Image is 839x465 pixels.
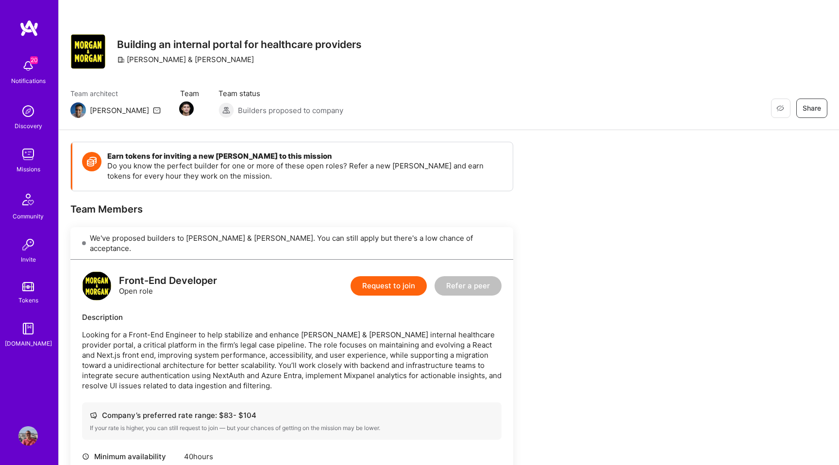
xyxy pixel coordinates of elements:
button: Refer a peer [435,276,502,296]
i: icon Clock [82,453,89,460]
a: User Avatar [16,426,40,446]
p: Looking for a Front-End Engineer to help stabilize and enhance [PERSON_NAME] & [PERSON_NAME] inte... [82,330,502,391]
div: [DOMAIN_NAME] [5,338,52,349]
div: Company’s preferred rate range: $ 83 - $ 104 [90,410,494,420]
span: Share [803,103,821,113]
img: Team Architect [70,102,86,118]
p: Do you know the perfect builder for one or more of these open roles? Refer a new [PERSON_NAME] an... [107,161,503,181]
i: icon Mail [153,106,161,114]
div: [PERSON_NAME] [90,105,149,116]
img: Builders proposed to company [218,102,234,118]
div: Notifications [11,76,46,86]
div: 40 hours [184,451,315,462]
img: Team Member Avatar [179,101,194,116]
img: guide book [18,319,38,338]
button: Share [796,99,827,118]
div: Discovery [15,121,42,131]
div: [PERSON_NAME] & [PERSON_NAME] [117,54,254,65]
span: Team architect [70,88,161,99]
div: Front-End Developer [119,276,217,286]
span: Team status [218,88,343,99]
div: Tokens [18,295,38,305]
img: User Avatar [18,426,38,446]
span: Team [180,88,199,99]
h3: Building an internal portal for healthcare providers [117,38,362,50]
button: Request to join [351,276,427,296]
img: Token icon [82,152,101,171]
span: Builders proposed to company [238,105,343,116]
img: logo [19,19,39,37]
img: Company Logo [70,34,105,69]
img: teamwork [18,145,38,164]
i: icon CompanyGray [117,56,125,64]
span: 20 [30,56,38,64]
img: discovery [18,101,38,121]
i: icon EyeClosed [776,104,784,112]
img: bell [18,56,38,76]
div: We've proposed builders to [PERSON_NAME] & [PERSON_NAME]. You can still apply but there's a low c... [70,227,513,260]
div: Team Members [70,203,513,216]
div: Community [13,211,44,221]
img: logo [82,271,111,300]
div: If your rate is higher, you can still request to join — but your chances of getting on the missio... [90,424,494,432]
img: tokens [22,282,34,291]
a: Team Member Avatar [180,100,193,117]
div: Minimum availability [82,451,179,462]
img: Invite [18,235,38,254]
div: Invite [21,254,36,265]
img: Community [17,188,40,211]
i: icon Cash [90,412,97,419]
div: Open role [119,276,217,296]
div: Missions [17,164,40,174]
h4: Earn tokens for inviting a new [PERSON_NAME] to this mission [107,152,503,161]
div: Description [82,312,502,322]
